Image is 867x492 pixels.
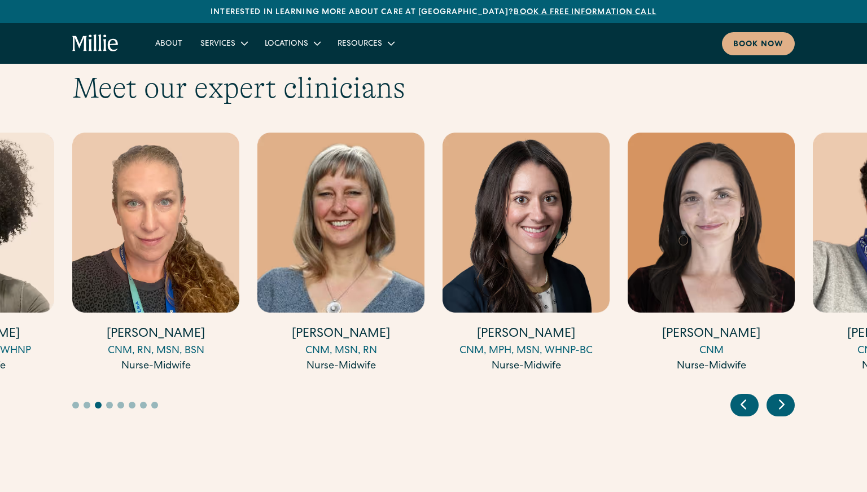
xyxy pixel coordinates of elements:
[628,326,795,344] h4: [PERSON_NAME]
[146,34,191,52] a: About
[129,402,135,408] button: Go to slide 6
[443,326,610,344] h4: [PERSON_NAME]
[257,326,424,344] h4: [PERSON_NAME]
[257,133,424,376] div: 6 / 17
[443,359,610,374] div: Nurse-Midwife
[628,133,795,376] div: 8 / 17
[72,359,239,374] div: Nurse-Midwife
[191,34,256,52] div: Services
[72,71,795,106] h2: Meet our expert clinicians
[628,344,795,359] div: CNM
[72,326,239,344] h4: [PERSON_NAME]
[72,34,119,52] a: home
[72,133,239,376] div: 5 / 17
[767,394,795,416] div: Next slide
[265,38,308,50] div: Locations
[338,38,382,50] div: Resources
[256,34,329,52] div: Locations
[151,402,158,408] button: Go to slide 8
[443,133,610,376] div: 7 / 17
[257,359,424,374] div: Nurse-Midwife
[722,32,795,55] a: Book now
[730,394,759,416] div: Previous slide
[140,402,147,408] button: Go to slide 7
[95,402,102,408] button: Go to slide 3
[733,39,783,51] div: Book now
[443,344,610,359] div: CNM, MPH, MSN, WHNP-BC
[106,402,113,408] button: Go to slide 4
[443,133,610,374] a: [PERSON_NAME]CNM, MPH, MSN, WHNP-BCNurse-Midwife
[257,133,424,374] a: [PERSON_NAME]CNM, MSN, RNNurse-Midwife
[200,38,235,50] div: Services
[84,402,90,408] button: Go to slide 2
[514,8,656,16] a: Book a free information call
[329,34,402,52] div: Resources
[628,133,795,374] a: [PERSON_NAME]CNMNurse-Midwife
[72,133,239,374] a: [PERSON_NAME]CNM, RN, MSN, BSNNurse-Midwife
[628,359,795,374] div: Nurse-Midwife
[117,402,124,408] button: Go to slide 5
[72,402,79,408] button: Go to slide 1
[72,344,239,359] div: CNM, RN, MSN, BSN
[257,344,424,359] div: CNM, MSN, RN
